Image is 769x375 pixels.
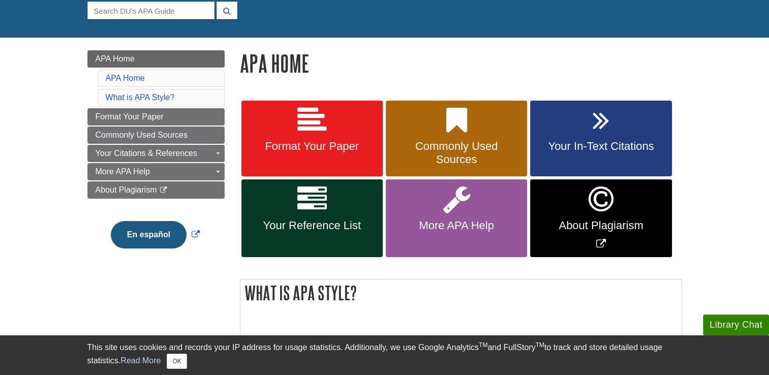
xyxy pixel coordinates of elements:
[479,341,487,349] sup: TM
[87,341,682,369] div: This site uses cookies and records your IP address for usage statistics. Additionally, we use Goo...
[241,101,383,177] a: Format Your Paper
[249,140,375,153] span: Format Your Paper
[240,279,682,306] h2: What is APA Style?
[536,341,544,349] sup: TM
[538,140,664,153] span: Your In-Text Citations
[159,187,168,194] i: This link opens in a new window
[87,2,214,19] input: Search DU's APA Guide
[87,127,225,144] a: Commonly Used Sources
[96,54,135,63] span: APA Home
[167,354,187,369] button: Close
[111,221,187,248] button: En español
[106,74,145,82] a: APA Home
[96,131,188,139] span: Commonly Used Sources
[87,163,225,180] a: More APA Help
[87,145,225,162] a: Your Citations & References
[538,219,664,232] span: About Plagiarism
[386,179,527,257] a: More APA Help
[87,181,225,199] a: About Plagiarism
[106,93,175,102] a: What is APA Style?
[96,112,164,121] span: Format Your Paper
[530,179,671,257] a: Link opens in new window
[386,101,527,177] a: Commonly Used Sources
[120,356,161,365] a: Read More
[241,179,383,257] a: Your Reference List
[703,315,769,335] button: Library Chat
[249,219,375,232] span: Your Reference List
[393,140,519,166] span: Commonly Used Sources
[96,185,157,194] span: About Plagiarism
[108,230,202,239] a: Link opens in new window
[87,50,225,68] a: APA Home
[96,149,197,158] span: Your Citations & References
[530,101,671,177] a: Your In-Text Citations
[87,50,225,266] div: Guide Page Menu
[393,219,519,232] span: More APA Help
[240,50,682,76] h1: APA Home
[96,167,150,176] span: More APA Help
[87,108,225,126] a: Format Your Paper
